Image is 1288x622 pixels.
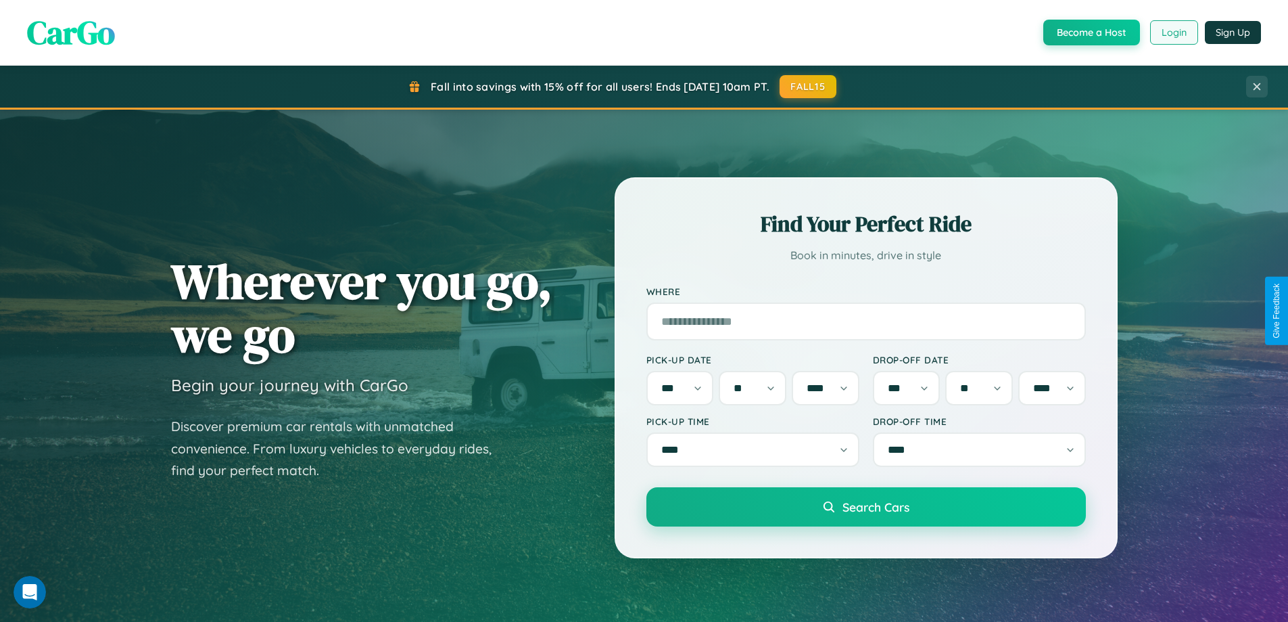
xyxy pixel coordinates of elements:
button: Login [1150,20,1198,45]
span: Search Cars [842,499,909,514]
p: Book in minutes, drive in style [646,246,1086,265]
button: Search Cars [646,487,1086,527]
label: Drop-off Date [873,354,1086,365]
div: Give Feedback [1272,284,1281,338]
iframe: Intercom live chat [14,576,46,608]
span: CarGo [27,10,115,55]
label: Pick-up Date [646,354,859,365]
label: Drop-off Time [873,416,1086,427]
p: Discover premium car rentals with unmatched convenience. From luxury vehicles to everyday rides, ... [171,416,509,482]
span: Fall into savings with 15% off for all users! Ends [DATE] 10am PT. [431,80,769,93]
label: Pick-up Time [646,416,859,427]
h3: Begin your journey with CarGo [171,375,408,395]
h1: Wherever you go, we go [171,254,552,361]
label: Where [646,286,1086,297]
button: Become a Host [1043,20,1140,45]
button: FALL15 [780,75,836,98]
button: Sign Up [1205,21,1261,44]
h2: Find Your Perfect Ride [646,209,1086,239]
